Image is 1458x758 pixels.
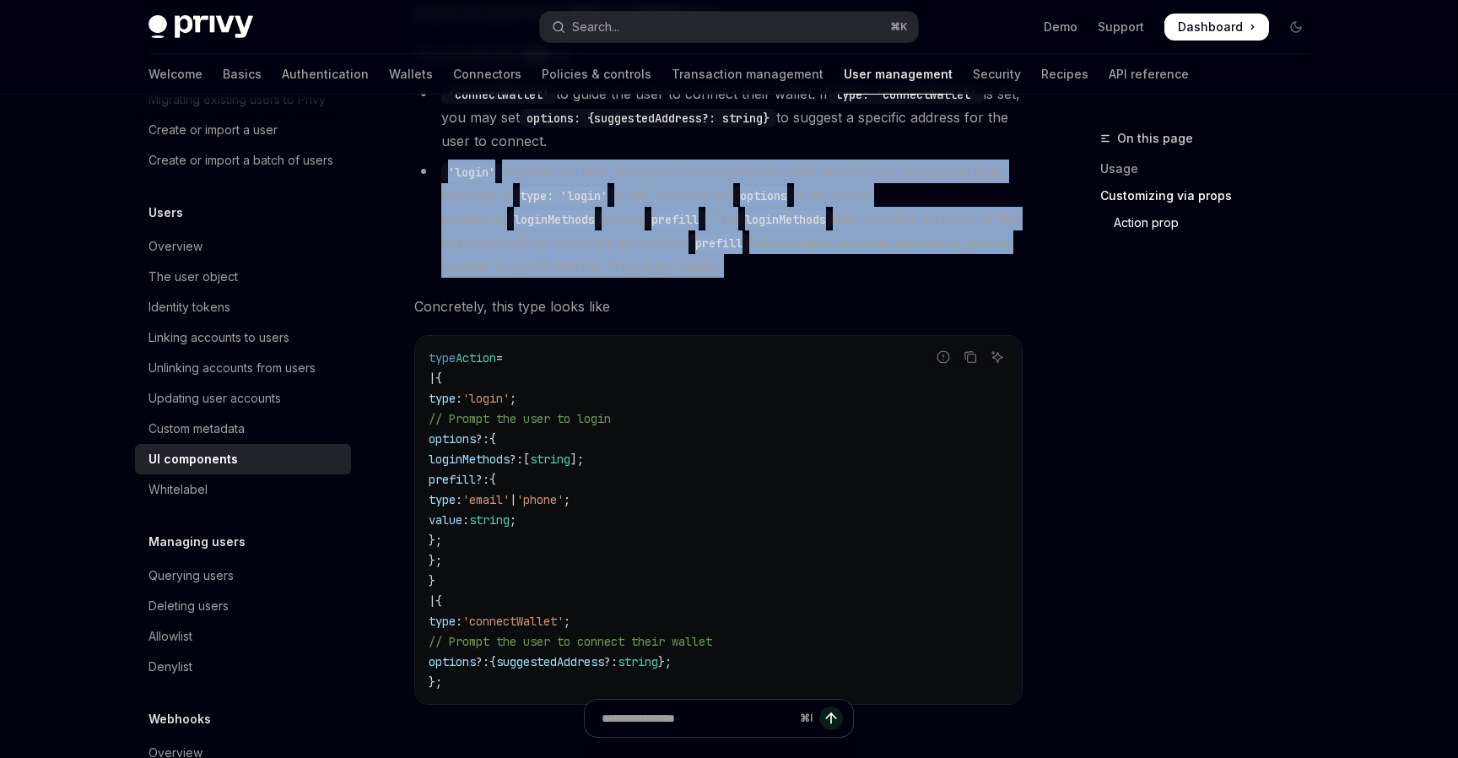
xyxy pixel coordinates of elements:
[429,573,435,588] span: }
[435,593,442,609] span: {
[890,20,908,34] span: ⌘ K
[135,474,351,505] a: Whitelabel
[135,414,351,444] a: Custom metadata
[1098,19,1144,35] a: Support
[148,120,278,140] div: Create or import a user
[414,82,1023,153] li: to guide the user to connect their wallet. If is set, you may set to suggest a specific address f...
[462,614,564,629] span: 'connectWallet'
[429,593,435,609] span: |
[414,295,1023,318] span: Concretely, this type looks like
[844,54,953,95] a: User management
[135,383,351,414] a: Updating user accounts
[414,160,1023,278] li: to guide the user to login to your application with any of your configured login methods. If is s...
[429,492,456,507] span: type
[469,512,510,528] span: string
[1164,14,1269,41] a: Dashboard
[135,292,351,322] a: Identity tokens
[507,210,602,229] code: loginMethods
[441,163,502,181] code: 'login'
[429,350,456,365] span: type
[462,512,469,528] span: :
[959,346,981,368] button: Copy the contents from the code block
[148,532,246,552] h5: Managing users
[510,452,523,467] span: ?:
[604,654,618,669] span: ?:
[441,85,556,104] code: 'connectWallet'
[429,553,442,568] span: };
[672,54,823,95] a: Transaction management
[135,231,351,262] a: Overview
[645,210,705,229] code: prefill
[542,54,651,95] a: Policies & controls
[476,472,489,487] span: ?:
[135,353,351,383] a: Unlinking accounts from users
[476,431,489,447] span: ?:
[429,431,476,447] span: options
[148,328,289,348] div: Linking accounts to users
[435,371,442,386] span: {
[523,452,530,467] span: [
[496,654,604,669] span: suggestedAddress
[135,115,351,145] a: Create or import a user
[986,346,1008,368] button: Ask AI
[456,350,496,365] span: Action
[1109,54,1189,95] a: API reference
[462,391,510,406] span: 'login'
[148,657,192,677] div: Denylist
[429,391,456,406] span: type
[570,452,584,467] span: ];
[489,472,496,487] span: {
[819,707,843,730] button: Send message
[1282,14,1309,41] button: Toggle dark mode
[148,388,281,409] div: Updating user accounts
[658,654,672,669] span: };
[223,54,262,95] a: Basics
[510,391,516,406] span: ;
[618,654,658,669] span: string
[1100,209,1323,236] a: Action prop
[540,12,918,42] button: Open search
[135,145,351,176] a: Create or import a batch of users
[429,533,442,548] span: };
[453,54,521,95] a: Connectors
[738,210,833,229] code: loginMethods
[429,371,435,386] span: |
[429,674,442,690] span: };
[135,444,351,474] a: UI components
[135,652,351,682] a: Denylist
[135,262,351,292] a: The user object
[572,17,619,37] div: Search...
[429,614,456,629] span: type
[389,54,433,95] a: Wallets
[829,85,984,104] code: type: 'connectWallet'
[148,358,316,378] div: Unlinking accounts from users
[282,54,369,95] a: Authentication
[429,512,462,528] span: value
[733,187,794,205] code: options
[1100,182,1323,209] a: Customizing via props
[1117,128,1193,149] span: On this page
[148,297,230,317] div: Identity tokens
[564,492,570,507] span: ;
[148,449,238,469] div: UI components
[429,472,476,487] span: prefill
[1178,19,1243,35] span: Dashboard
[513,187,614,205] code: type: 'login'
[148,566,234,586] div: Querying users
[135,560,351,591] a: Querying users
[429,411,611,426] span: // Prompt the user to login
[148,419,245,439] div: Custom metadata
[148,236,202,257] div: Overview
[530,452,570,467] span: string
[688,234,749,252] code: prefill
[148,54,202,95] a: Welcome
[496,350,503,365] span: =
[510,512,516,528] span: ;
[1100,155,1323,182] a: Usage
[564,614,570,629] span: ;
[429,654,476,669] span: options
[148,596,229,616] div: Deleting users
[462,492,510,507] span: 'email'
[429,452,510,467] span: loginMethods
[932,346,954,368] button: Report incorrect code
